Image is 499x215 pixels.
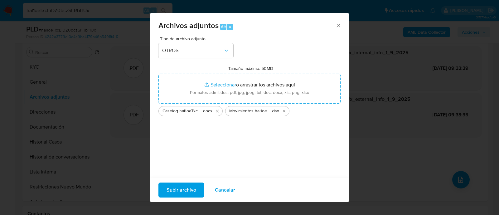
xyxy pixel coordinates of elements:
[160,37,235,41] span: Tipo de archivo adjunto
[162,108,202,114] span: Caselog hal1oeTxcEiDZ0bczSFRbHUx_2025_08_19_00_09_24
[280,107,288,115] button: Eliminar Movimientos hal1oeTxcEiDZ0bczSFRbHUx_2025_08_19_00_09_24.xlsx
[167,183,196,197] span: Subir archivo
[229,24,231,30] span: a
[162,47,223,54] span: OTROS
[158,43,233,58] button: OTROS
[158,20,219,31] span: Archivos adjuntos
[158,183,204,198] button: Subir archivo
[228,66,273,71] label: Tamaño máximo: 50MB
[202,108,212,114] span: .docx
[335,22,341,28] button: Cerrar
[221,24,226,30] span: Alt
[215,183,235,197] span: Cancelar
[271,108,279,114] span: .xlsx
[207,183,243,198] button: Cancelar
[229,108,271,114] span: Movimientos hal1oeTxcEiDZ0bczSFRbHUx_2025_08_19_00_09_24
[214,107,221,115] button: Eliminar Caselog hal1oeTxcEiDZ0bczSFRbHUx_2025_08_19_00_09_24.docx
[158,104,341,116] ul: Archivos seleccionados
